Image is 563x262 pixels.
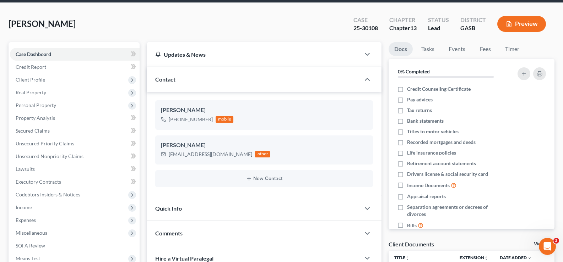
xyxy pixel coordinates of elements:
[16,115,55,121] span: Property Analysis
[407,182,450,189] span: Income Documents
[161,176,367,182] button: New Contact
[407,107,432,114] span: Tax returns
[353,24,378,32] div: 25-30108
[460,24,486,32] div: GASB
[389,16,417,24] div: Chapter
[553,238,559,244] span: 3
[407,160,476,167] span: Retirement account statements
[10,150,140,163] a: Unsecured Nonpriority Claims
[10,112,140,124] a: Property Analysis
[16,51,51,57] span: Case Dashboard
[416,42,440,56] a: Tasks
[155,205,182,212] span: Quick Info
[484,256,488,260] i: unfold_more
[16,204,32,210] span: Income
[405,256,410,260] i: unfold_more
[16,166,35,172] span: Lawsuits
[497,16,546,32] button: Preview
[460,16,486,24] div: District
[534,241,552,246] a: View All
[16,77,45,83] span: Client Profile
[16,89,46,95] span: Real Property
[389,240,434,248] div: Client Documents
[428,24,449,32] div: Lead
[499,42,525,56] a: Timer
[398,68,430,74] strong: 0% Completed
[16,191,80,197] span: Codebtors Insiders & Notices
[389,42,413,56] a: Docs
[16,140,74,146] span: Unsecured Priority Claims
[407,96,433,103] span: Pay advices
[539,238,556,255] iframe: Intercom live chat
[407,128,459,135] span: Titles to motor vehicles
[155,255,213,262] span: Hire a Virtual Paralegal
[10,175,140,188] a: Executory Contracts
[410,24,417,31] span: 13
[407,149,456,156] span: Life insurance policies
[407,204,507,218] span: Separation agreements or decrees of divorces
[443,42,471,56] a: Events
[155,76,175,83] span: Contact
[407,117,444,124] span: Bank statements
[155,230,183,236] span: Comments
[169,151,252,158] div: [EMAIL_ADDRESS][DOMAIN_NAME]
[169,116,213,123] div: [PHONE_NUMBER]
[460,255,488,260] a: Extensionunfold_more
[407,85,471,93] span: Credit Counseling Certificate
[407,193,446,200] span: Appraisal reports
[474,42,497,56] a: Fees
[16,230,47,236] span: Miscellaneous
[16,153,83,159] span: Unsecured Nonpriority Claims
[500,255,532,260] a: Date Added expand_more
[216,116,233,123] div: mobile
[394,255,410,260] a: Titleunfold_more
[16,102,56,108] span: Personal Property
[16,179,61,185] span: Executory Contracts
[353,16,378,24] div: Case
[527,256,532,260] i: expand_more
[10,48,140,61] a: Case Dashboard
[10,137,140,150] a: Unsecured Priority Claims
[428,16,449,24] div: Status
[16,243,45,249] span: SOFA Review
[389,24,417,32] div: Chapter
[16,255,40,261] span: Means Test
[255,151,270,157] div: other
[407,222,417,229] span: Bills
[161,141,367,150] div: [PERSON_NAME]
[9,18,76,29] span: [PERSON_NAME]
[10,124,140,137] a: Secured Claims
[16,217,36,223] span: Expenses
[10,163,140,175] a: Lawsuits
[155,51,352,58] div: Updates & News
[407,171,488,178] span: Drivers license & social security card
[161,106,367,115] div: [PERSON_NAME]
[10,61,140,73] a: Credit Report
[407,139,476,146] span: Recorded mortgages and deeds
[16,64,46,70] span: Credit Report
[16,128,50,134] span: Secured Claims
[10,239,140,252] a: SOFA Review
